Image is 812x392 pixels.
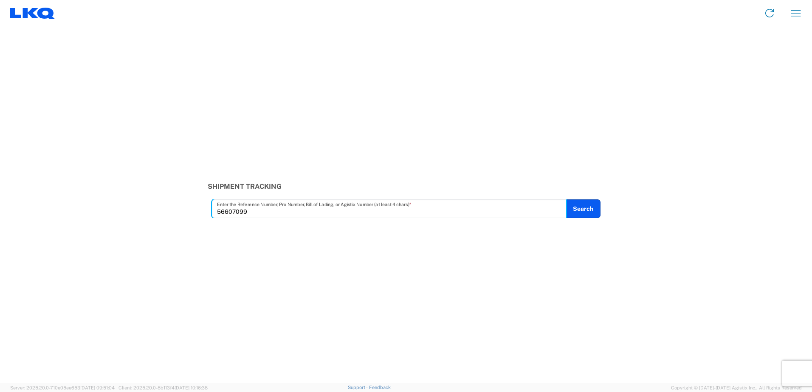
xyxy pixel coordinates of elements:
a: Feedback [369,385,391,390]
span: Client: 2025.20.0-8b113f4 [118,385,208,390]
span: Copyright © [DATE]-[DATE] Agistix Inc., All Rights Reserved [671,384,802,392]
span: [DATE] 09:51:04 [80,385,115,390]
span: [DATE] 10:16:38 [175,385,208,390]
span: Server: 2025.20.0-710e05ee653 [10,385,115,390]
button: Search [566,199,601,218]
a: Support [348,385,369,390]
h3: Shipment Tracking [208,182,605,190]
